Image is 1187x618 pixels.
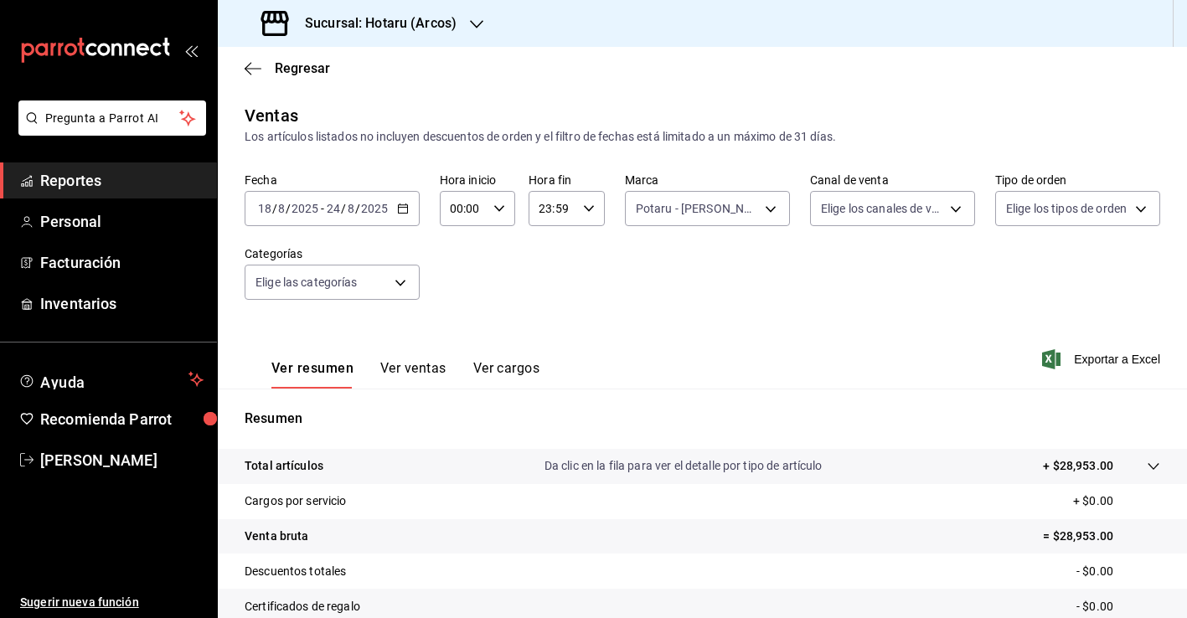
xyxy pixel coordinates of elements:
[272,202,277,215] span: /
[271,360,539,389] div: navigation tabs
[245,492,347,510] p: Cargos por servicio
[1045,349,1160,369] button: Exportar a Excel
[1043,528,1160,545] p: = $28,953.00
[360,202,389,215] input: ----
[473,360,540,389] button: Ver cargos
[810,174,975,186] label: Canal de venta
[625,174,790,186] label: Marca
[12,121,206,139] a: Pregunta a Parrot AI
[1043,457,1113,475] p: + $28,953.00
[292,13,457,33] h3: Sucursal: Hotaru (Arcos)
[40,251,204,274] span: Facturación
[245,103,298,128] div: Ventas
[45,110,180,127] span: Pregunta a Parrot AI
[184,44,198,57] button: open_drawer_menu
[277,202,286,215] input: --
[355,202,360,215] span: /
[245,60,330,76] button: Regresar
[245,563,346,580] p: Descuentos totales
[1076,563,1160,580] p: - $0.00
[40,449,204,471] span: [PERSON_NAME]
[271,360,354,389] button: Ver resumen
[245,457,323,475] p: Total artículos
[636,200,759,217] span: Potaru - [PERSON_NAME]
[326,202,341,215] input: --
[245,174,420,186] label: Fecha
[440,174,516,186] label: Hora inicio
[821,200,944,217] span: Elige los canales de venta
[40,408,204,430] span: Recomienda Parrot
[40,369,182,389] span: Ayuda
[1006,200,1127,217] span: Elige los tipos de orden
[40,292,204,315] span: Inventarios
[347,202,355,215] input: --
[995,174,1160,186] label: Tipo de orden
[245,528,308,545] p: Venta bruta
[1076,598,1160,615] p: - $0.00
[245,598,360,615] p: Certificados de regalo
[245,128,1160,146] div: Los artículos listados no incluyen descuentos de orden y el filtro de fechas está limitado a un m...
[255,274,358,291] span: Elige las categorías
[275,60,330,76] span: Regresar
[1073,492,1160,510] p: + $0.00
[40,210,204,233] span: Personal
[40,169,204,192] span: Reportes
[529,174,605,186] label: Hora fin
[20,594,204,611] span: Sugerir nueva función
[245,248,420,260] label: Categorías
[286,202,291,215] span: /
[18,100,206,136] button: Pregunta a Parrot AI
[544,457,823,475] p: Da clic en la fila para ver el detalle por tipo de artículo
[245,409,1160,429] p: Resumen
[341,202,346,215] span: /
[291,202,319,215] input: ----
[321,202,324,215] span: -
[380,360,446,389] button: Ver ventas
[257,202,272,215] input: --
